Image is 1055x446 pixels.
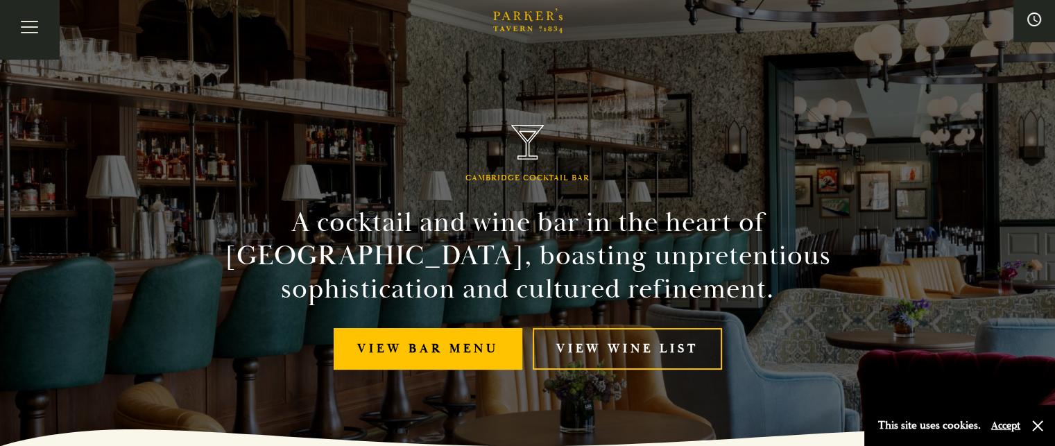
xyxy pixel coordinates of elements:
h1: Cambridge Cocktail Bar [465,173,590,183]
button: Accept [991,419,1020,432]
img: Parker's Tavern Brasserie Cambridge [511,125,544,160]
button: Close and accept [1031,419,1045,433]
h2: A cocktail and wine bar in the heart of [GEOGRAPHIC_DATA], boasting unpretentious sophistication ... [212,206,844,306]
p: This site uses cookies. [878,415,981,436]
a: View bar menu [334,328,522,370]
a: View Wine List [533,328,722,370]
